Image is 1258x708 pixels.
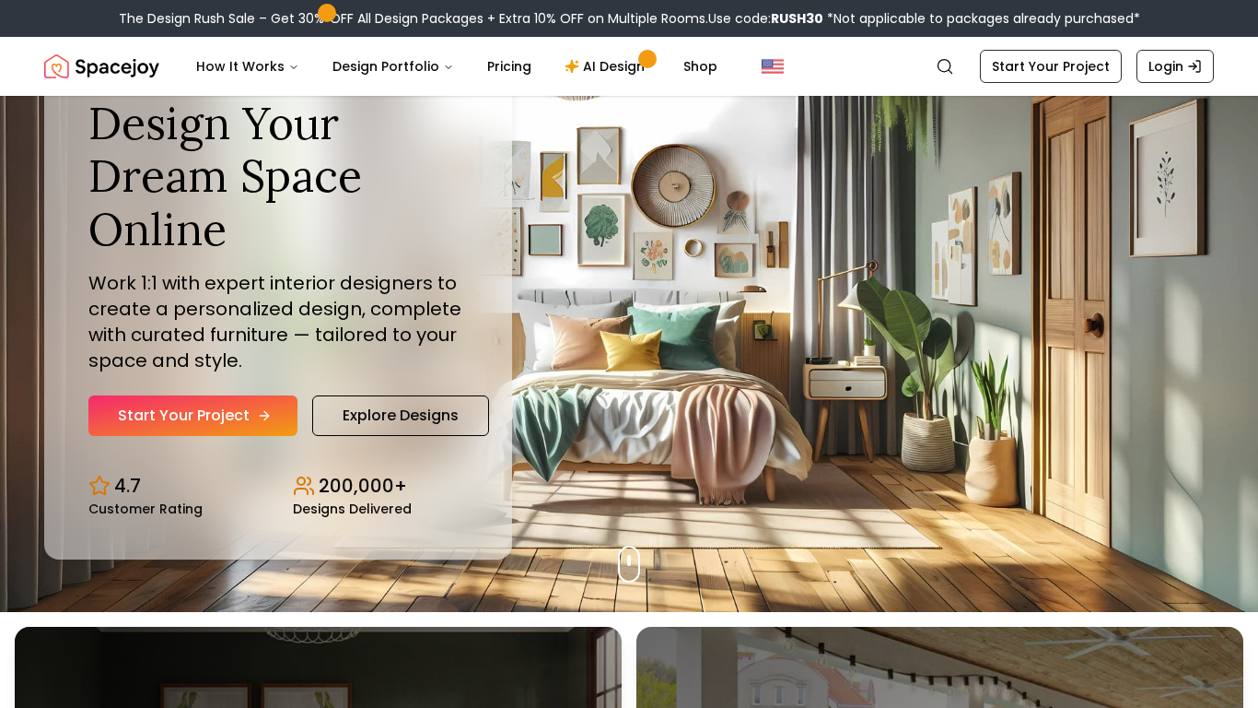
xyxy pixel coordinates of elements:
[88,395,297,436] a: Start Your Project
[88,97,468,256] h1: Design Your Dream Space Online
[114,473,141,499] p: 4.7
[44,48,159,85] img: Spacejoy Logo
[771,9,823,28] b: RUSH30
[318,48,469,85] button: Design Portfolio
[823,9,1140,28] span: *Not applicable to packages already purchased*
[293,502,412,515] small: Designs Delivered
[472,48,546,85] a: Pricing
[319,473,407,499] p: 200,000+
[44,37,1214,96] nav: Global
[1136,50,1214,83] a: Login
[708,9,823,28] span: Use code:
[762,55,784,77] img: United States
[980,50,1122,83] a: Start Your Project
[312,395,489,436] a: Explore Designs
[88,270,468,373] p: Work 1:1 with expert interior designers to create a personalized design, complete with curated fu...
[44,48,159,85] a: Spacejoy
[669,48,732,85] a: Shop
[181,48,732,85] nav: Main
[550,48,665,85] a: AI Design
[88,458,468,515] div: Design stats
[88,502,203,515] small: Customer Rating
[181,48,314,85] button: How It Works
[119,9,1140,28] div: The Design Rush Sale – Get 30% OFF All Design Packages + Extra 10% OFF on Multiple Rooms.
